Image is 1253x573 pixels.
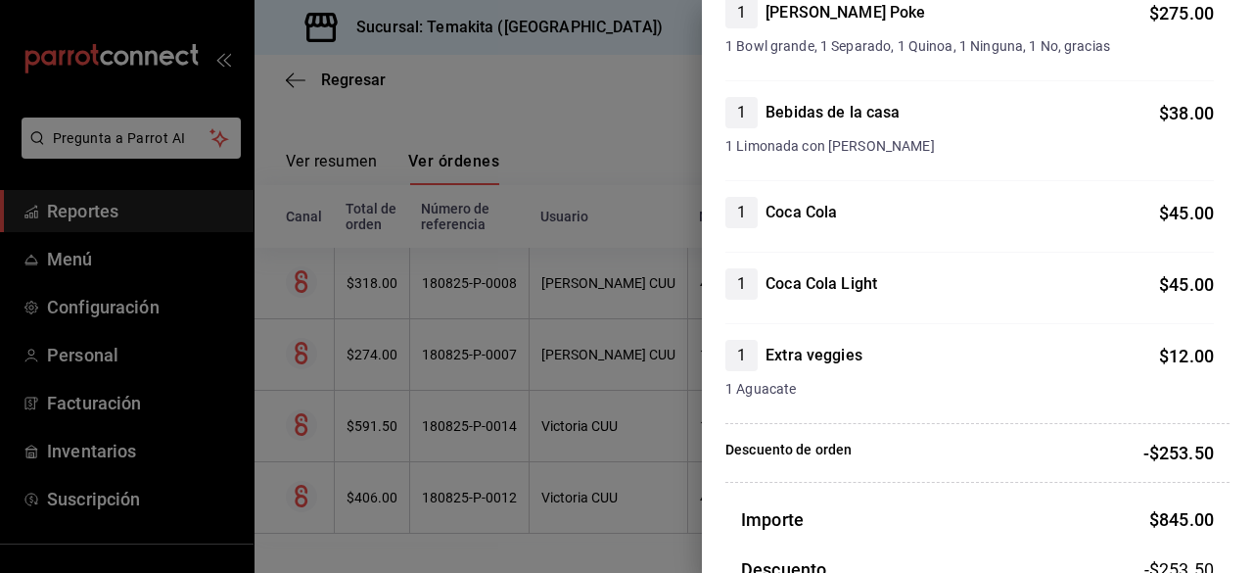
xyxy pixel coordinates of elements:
h4: [PERSON_NAME] Poke [766,1,925,24]
span: 1 [725,1,758,24]
h3: Importe [741,506,804,533]
p: -$253.50 [1143,440,1214,466]
h4: Bebidas de la casa [766,101,900,124]
span: 1 [725,344,758,367]
span: 1 [725,201,758,224]
span: 1 [725,272,758,296]
span: 1 [725,101,758,124]
span: $ 45.00 [1159,274,1214,295]
span: $ 45.00 [1159,203,1214,223]
span: $ 12.00 [1159,346,1214,366]
span: 1 Aguacate [725,379,1214,400]
span: $ 275.00 [1149,3,1214,24]
h4: Extra veggies [766,344,862,367]
span: $ 38.00 [1159,103,1214,123]
span: 1 Bowl grande, 1 Separado, 1 Quinoa, 1 Ninguna, 1 No, gracias [725,36,1214,57]
span: $ 845.00 [1149,509,1214,530]
h4: Coca Cola [766,201,837,224]
span: 1 Limonada con [PERSON_NAME] [725,136,1214,157]
h4: Coca Cola Light [766,272,877,296]
p: Descuento de orden [725,440,852,466]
